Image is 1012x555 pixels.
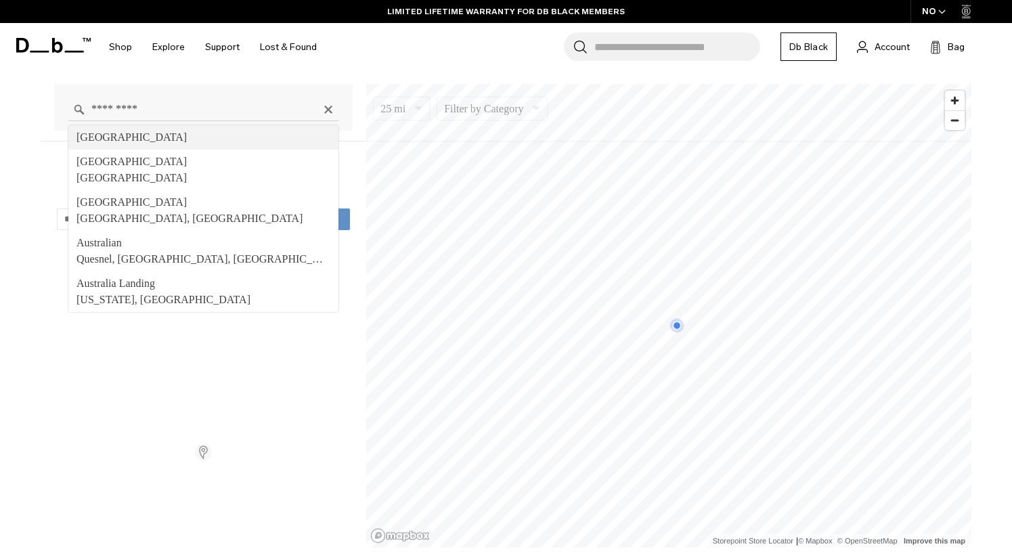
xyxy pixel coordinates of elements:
[945,110,965,130] button: Zoom out
[780,32,837,61] a: Db Black
[875,40,910,54] span: Account
[323,102,334,115] button: Clear
[370,528,430,543] a: Mapbox logo
[109,23,132,71] a: Shop
[857,39,910,55] a: Account
[76,154,330,170] div: [GEOGRAPHIC_DATA]
[41,176,366,202] div: Get notified when we add a location nearby
[713,534,968,548] div: |
[68,97,339,121] input: Enter a location
[76,235,330,251] div: Australian
[669,317,686,334] div: Map marker
[798,537,832,545] a: Mapbox
[945,91,965,110] button: Zoom in
[76,210,330,227] div: [GEOGRAPHIC_DATA], [GEOGRAPHIC_DATA]
[366,84,971,548] canvas: Map
[713,537,793,545] a: Storepoint Store Locator
[41,250,366,276] div: Show all results?
[99,23,327,71] nav: Main Navigation
[41,152,366,176] div: No locations found near you, but we'd love to change that.
[195,434,212,466] a: powered by Storepoint Store Locator App
[76,194,330,210] div: [GEOGRAPHIC_DATA]
[76,251,330,267] div: Quesnel, [GEOGRAPHIC_DATA], [GEOGRAPHIC_DATA]
[948,40,965,54] span: Bag
[945,111,965,130] span: Zoom out
[904,537,965,545] a: Improve this map
[76,170,330,186] div: [GEOGRAPHIC_DATA]
[76,275,330,292] div: Australia Landing
[152,23,185,71] a: Explore
[195,444,212,461] img: Store Locator App
[837,537,898,545] a: OpenStreetMap
[387,5,625,18] a: LIMITED LIFETIME WARRANTY FOR DB BLACK MEMBERS
[930,39,965,55] button: Bag
[76,292,330,308] div: [US_STATE], [GEOGRAPHIC_DATA]
[76,129,330,146] div: [GEOGRAPHIC_DATA]
[205,23,240,71] a: Support
[260,23,317,71] a: Lost & Found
